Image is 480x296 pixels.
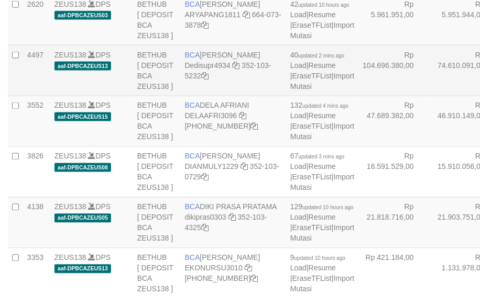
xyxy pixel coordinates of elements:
a: ZEUS138 [54,254,86,262]
a: Copy 3521030729 to clipboard [201,173,209,181]
span: updated 4 mins ago [303,104,349,109]
a: EraseTFList [292,275,332,283]
a: Import Mutasi [290,72,354,90]
td: DELA AFRIANI [PHONE_NUMBER] [181,96,286,146]
td: DPS [50,45,133,96]
a: Resume [309,10,336,19]
span: BCA [185,152,200,161]
td: BETHUB [ DEPOSIT BCA ZEUS138 ] [133,197,181,248]
a: Copy DELAAFRI3096 to clipboard [239,112,246,120]
span: 67 [290,152,344,161]
span: BCA [185,203,200,211]
a: ZEUS138 [54,101,86,110]
a: ZEUS138 [54,51,86,59]
td: DPS [50,197,133,248]
a: DIANMULY1229 [185,163,238,171]
span: updated 3 mins ago [299,154,345,160]
td: Rp 16.591.529,00 [359,146,430,197]
span: 9 [290,254,345,262]
td: [PERSON_NAME] 352-103-5232 [181,45,286,96]
a: EraseTFList [292,72,332,80]
a: Load [290,213,307,222]
a: EraseTFList [292,21,332,29]
a: Copy 3521035232 to clipboard [201,72,209,80]
a: Dedisupr4934 [185,61,231,70]
a: Copy 4062302392 to clipboard [251,275,258,283]
a: Copy dikipras0303 to clipboard [228,213,236,222]
a: Import Mutasi [290,122,354,141]
a: ARYAPANG1811 [185,10,241,19]
span: 129 [290,203,354,211]
span: BCA [185,51,200,59]
a: Load [290,10,307,19]
td: Rp 21.818.716,00 [359,197,430,248]
span: aaf-DPBCAZEUS08 [54,163,111,172]
td: DPS [50,96,133,146]
span: 132 [290,101,348,110]
td: Rp 47.689.382,00 [359,96,430,146]
span: 40 [290,51,344,59]
span: updated 10 hours ago [299,2,350,8]
a: Copy EKONURSU3010 to clipboard [245,264,252,272]
a: Copy Dedisupr4934 to clipboard [233,61,240,70]
a: EraseTFList [292,173,332,181]
td: Rp 104.696.380,00 [359,45,430,96]
a: Copy ARYAPANG1811 to clipboard [243,10,250,19]
a: Import Mutasi [290,275,354,293]
a: EraseTFList [292,122,332,131]
a: Load [290,112,307,120]
td: 3552 [23,96,50,146]
a: Import Mutasi [290,224,354,243]
span: aaf-DPBCAZEUS13 [54,62,111,71]
a: Copy 3521034325 to clipboard [201,224,209,232]
td: BETHUB [ DEPOSIT BCA ZEUS138 ] [133,96,181,146]
a: Resume [309,61,336,70]
a: Load [290,264,307,272]
td: DPS [50,146,133,197]
a: Resume [309,112,336,120]
a: Load [290,163,307,171]
td: 3826 [23,146,50,197]
span: aaf-DPBCAZEUS15 [54,112,111,121]
span: | | | [290,254,354,293]
span: updated 10 hours ago [303,205,354,211]
span: updated 10 hours ago [294,256,345,261]
a: dikipras0303 [185,213,226,222]
a: ZEUS138 [54,203,86,211]
a: ZEUS138 [54,152,86,161]
span: aaf-DPBCAZEUS03 [54,11,111,20]
a: Import Mutasi [290,173,354,192]
td: 4497 [23,45,50,96]
span: BCA [185,254,200,262]
td: [PERSON_NAME] 352-103-0729 [181,146,286,197]
a: Import Mutasi [290,21,354,40]
span: aaf-DPBCAZEUS13 [54,265,111,274]
a: Load [290,61,307,70]
span: | | | [290,51,354,90]
a: Copy 8692458639 to clipboard [251,122,258,131]
td: BETHUB [ DEPOSIT BCA ZEUS138 ] [133,45,181,96]
a: EKONURSU3010 [185,264,243,272]
a: DELAAFRI3096 [185,112,237,120]
span: BCA [185,101,200,110]
td: DIKI PRASA PRATAMA 352-103-4325 [181,197,286,248]
span: updated 2 mins ago [299,53,345,59]
td: BETHUB [ DEPOSIT BCA ZEUS138 ] [133,146,181,197]
span: aaf-DPBCAZEUS05 [54,214,111,223]
span: | | | [290,203,354,243]
span: | | | [290,152,354,192]
a: Resume [309,264,336,272]
td: 4138 [23,197,50,248]
span: | | | [290,101,354,141]
a: Resume [309,213,336,222]
a: Copy DIANMULY1229 to clipboard [241,163,248,171]
a: EraseTFList [292,224,332,232]
a: Resume [309,163,336,171]
a: Copy 6640733878 to clipboard [201,21,209,29]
